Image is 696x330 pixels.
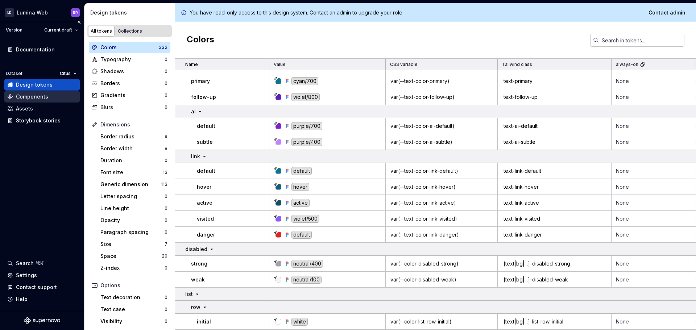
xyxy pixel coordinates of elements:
div: var(--text-color-primary) [386,78,497,85]
td: None [612,89,691,105]
div: 0 [165,318,167,324]
div: 0 [165,57,167,62]
p: You have read-only access to this design system. Contact an admin to upgrade your role. [190,9,403,16]
a: Text decoration0 [98,292,170,303]
div: cyan/700 [291,77,318,85]
div: Generic dimension [100,181,161,188]
div: 8 [165,146,167,151]
a: Paragraph spacing0 [98,226,170,238]
div: Font size [100,169,163,176]
p: primary [191,78,210,85]
div: Design tokens [16,81,53,88]
div: Visibility [100,318,165,325]
a: Design tokens [4,79,80,91]
td: None [612,211,691,227]
div: .text-primary [498,78,611,85]
div: .text-ai-default [498,122,611,130]
button: Citus [57,68,80,79]
a: Colors332 [89,42,170,53]
p: row [191,304,200,311]
div: Border width [100,145,165,152]
div: .text-link-visited [498,215,611,222]
div: var(--text-color-link-hover) [386,183,497,191]
div: Colors [100,44,159,51]
div: Border radius [100,133,165,140]
div: 0 [165,68,167,74]
div: 9 [165,134,167,139]
p: strong [191,260,207,267]
div: var(--color-list-row-initial) [386,318,497,325]
a: Shadows0 [89,66,170,77]
div: Storybook stories [16,117,61,124]
div: neutral/400 [291,260,323,268]
a: Storybook stories [4,115,80,126]
div: 113 [161,181,167,187]
div: .text-link-danger [498,231,611,238]
div: Z-index [100,264,165,272]
div: Letter spacing [100,193,165,200]
div: Text decoration [100,294,165,301]
button: Help [4,293,80,305]
div: .[text|bg|...]-disabled-weak [498,276,611,283]
div: neutral/100 [291,276,322,284]
div: hover [291,183,309,191]
span: Current draft [44,27,72,33]
td: None [612,227,691,243]
a: Z-index0 [98,262,170,274]
div: All tokens [91,28,112,34]
div: 332 [159,45,167,50]
div: Paragraph spacing [100,229,165,236]
td: None [612,73,691,89]
input: Search in tokens... [599,34,684,47]
p: follow-up [191,93,216,101]
div: .text-follow-up [498,93,611,101]
div: var(--text-color-link-danger) [386,231,497,238]
a: Border width8 [98,143,170,154]
div: Design tokens [90,9,172,16]
a: Border radius9 [98,131,170,142]
div: 0 [165,104,167,110]
svg: Supernova Logo [24,317,60,324]
button: Current draft [41,25,81,35]
div: 0 [165,306,167,312]
div: Options [100,282,167,289]
div: Space [100,252,162,260]
td: None [612,163,691,179]
div: Version [6,27,22,33]
a: Contact admin [644,6,690,19]
p: list [185,291,193,298]
div: white [291,318,308,326]
td: None [612,195,691,211]
div: 0 [165,217,167,223]
div: 0 [165,265,167,271]
div: 0 [165,193,167,199]
p: always-on [616,62,638,67]
div: Blurs [100,104,165,111]
p: Tailwind class [502,62,532,67]
div: 0 [165,205,167,211]
div: Dimensions [100,121,167,128]
div: 20 [162,253,167,259]
td: None [612,134,691,150]
a: Documentation [4,44,80,55]
a: Text case0 [98,304,170,315]
td: None [612,179,691,195]
p: active [197,199,212,206]
button: Search ⌘K [4,258,80,269]
div: purple/400 [291,138,322,146]
p: ai [191,108,196,115]
p: CSS variable [390,62,418,67]
div: Components [16,93,48,100]
div: violet/800 [291,93,320,101]
div: Search ⌘K [16,260,43,267]
div: Lumina Web [17,9,48,16]
div: Gradients [100,92,165,99]
div: Documentation [16,46,55,53]
a: Letter spacing0 [98,191,170,202]
p: visited [197,215,214,222]
div: Size [100,241,165,248]
td: None [612,256,691,272]
a: Opacity0 [98,214,170,226]
a: Typography0 [89,54,170,65]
